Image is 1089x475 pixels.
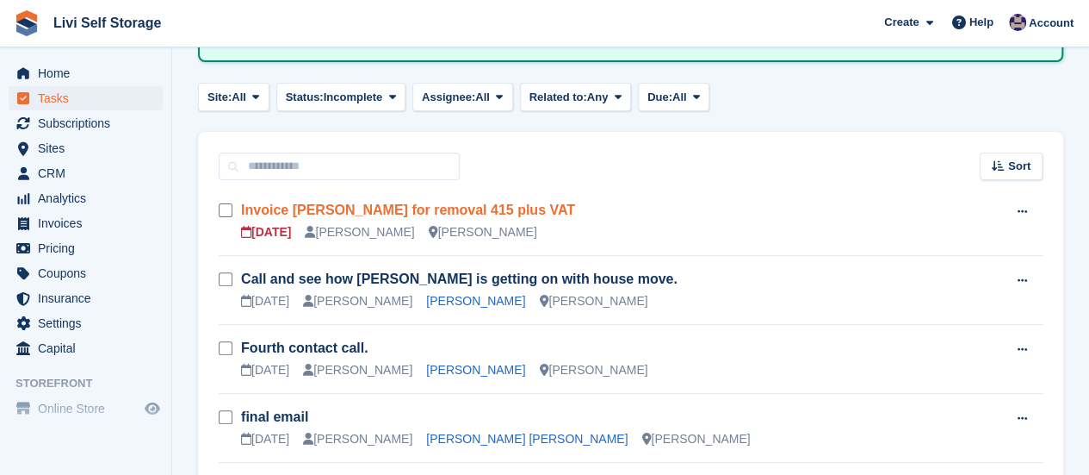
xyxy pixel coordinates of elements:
[9,111,163,135] a: menu
[9,61,163,85] a: menu
[38,236,141,260] span: Pricing
[520,83,631,111] button: Related to: Any
[38,311,141,335] span: Settings
[286,89,324,106] span: Status:
[241,430,289,448] div: [DATE]
[9,136,163,160] a: menu
[303,430,412,448] div: [PERSON_NAME]
[429,223,537,241] div: [PERSON_NAME]
[587,89,609,106] span: Any
[38,211,141,235] span: Invoices
[241,361,289,379] div: [DATE]
[232,89,246,106] span: All
[672,89,687,106] span: All
[539,361,647,379] div: [PERSON_NAME]
[241,292,289,310] div: [DATE]
[276,83,405,111] button: Status: Incomplete
[241,272,678,286] a: Call and see how [PERSON_NAME] is getting on with house move.
[303,292,412,310] div: [PERSON_NAME]
[1008,158,1030,175] span: Sort
[38,286,141,310] span: Insurance
[638,83,709,111] button: Due: All
[1029,15,1074,32] span: Account
[9,211,163,235] a: menu
[412,83,513,111] button: Assignee: All
[142,398,163,419] a: Preview store
[9,86,163,110] a: menu
[38,111,141,135] span: Subscriptions
[207,89,232,106] span: Site:
[9,261,163,285] a: menu
[9,161,163,185] a: menu
[884,14,919,31] span: Create
[9,311,163,335] a: menu
[9,186,163,210] a: menu
[426,432,628,446] a: [PERSON_NAME] [PERSON_NAME]
[241,341,368,355] a: Fourth contact call.
[38,161,141,185] span: CRM
[324,89,383,106] span: Incomplete
[969,14,993,31] span: Help
[38,61,141,85] span: Home
[1009,14,1026,31] img: Jim
[38,397,141,421] span: Online Store
[38,136,141,160] span: Sites
[46,9,168,37] a: Livi Self Storage
[305,223,414,241] div: [PERSON_NAME]
[9,286,163,310] a: menu
[539,292,647,310] div: [PERSON_NAME]
[422,89,475,106] span: Assignee:
[14,10,40,36] img: stora-icon-8386f47178a22dfd0bd8f6a31ec36ba5ce8667c1dd55bd0f319d3a0aa187defe.svg
[241,223,291,241] div: [DATE]
[38,336,141,360] span: Capital
[38,186,141,210] span: Analytics
[529,89,587,106] span: Related to:
[9,336,163,360] a: menu
[9,236,163,260] a: menu
[303,361,412,379] div: [PERSON_NAME]
[241,409,308,424] a: final email
[641,430,750,448] div: [PERSON_NAME]
[426,363,525,377] a: [PERSON_NAME]
[198,83,269,111] button: Site: All
[15,375,171,392] span: Storefront
[475,89,490,106] span: All
[38,86,141,110] span: Tasks
[647,89,672,106] span: Due:
[426,294,525,308] a: [PERSON_NAME]
[241,203,575,217] a: Invoice [PERSON_NAME] for removal 415 plus VAT
[38,261,141,285] span: Coupons
[9,397,163,421] a: menu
